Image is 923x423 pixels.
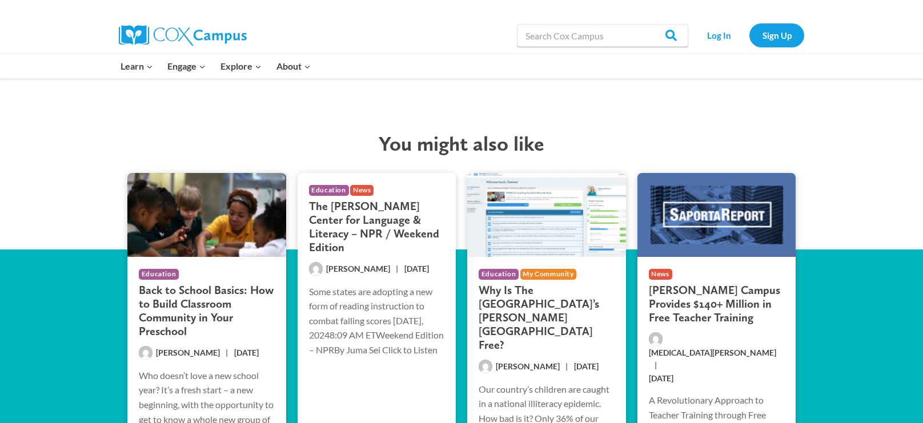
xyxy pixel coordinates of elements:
h3: [PERSON_NAME] Campus Provides $140+ Million in Free Teacher Training [649,283,785,324]
h2: You might also like [110,131,813,156]
span: [MEDICAL_DATA][PERSON_NAME] [649,348,776,357]
time: [DATE] [404,263,429,275]
button: Child menu of Engage [160,54,214,78]
span: News [350,185,374,196]
span: [PERSON_NAME] [156,348,220,357]
button: Child menu of Explore [213,54,269,78]
h3: Back to School Basics: How to Build Classroom Community in Your Preschool [139,283,275,338]
span: Education [479,269,519,280]
input: Search Cox Campus [517,24,688,47]
nav: Secondary Navigation [694,23,804,47]
nav: Primary Navigation [113,54,318,78]
time: [DATE] [649,372,673,385]
time: [DATE] [574,360,599,373]
h3: The [PERSON_NAME] Center for Language & Literacy – NPR / Weekend Edition [309,199,445,254]
button: Child menu of About [269,54,318,78]
time: [DATE] [234,347,259,359]
img: Back to School Basics: How to Build Classroom Community in Your Preschool [123,171,290,259]
span: News [649,269,672,280]
img: Why Is The Atlanta Speech School’s Cox Campus Free? [463,171,629,259]
span: [PERSON_NAME] [496,361,560,371]
a: Log In [694,23,744,47]
span: My Community [520,269,577,280]
p: Some states are adopting a new form of reading instruction to combat falling scores [DATE], 20248... [309,284,445,357]
span: Education [309,185,349,196]
button: Child menu of Learn [113,54,160,78]
span: [PERSON_NAME] [326,264,390,273]
h3: Why Is The [GEOGRAPHIC_DATA]’s [PERSON_NAME][GEOGRAPHIC_DATA] Free? [479,283,615,352]
a: Sign Up [749,23,804,47]
span: Education [139,269,179,280]
img: Cox Campus Provides $140+ Million in Free Teacher Training [633,171,800,259]
img: Cox Campus [119,25,247,46]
